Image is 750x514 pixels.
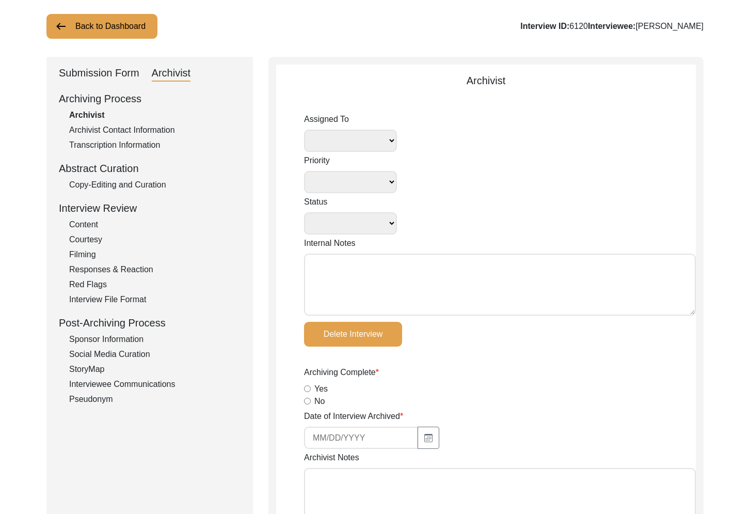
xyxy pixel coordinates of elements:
label: Priority [304,154,397,167]
div: Red Flags [69,278,241,291]
div: Filming [69,248,241,261]
div: Abstract Curation [59,161,241,176]
div: Copy-Editing and Curation [69,179,241,191]
div: Transcription Information [69,139,241,151]
label: Assigned To [304,113,397,126]
div: StoryMap [69,363,241,376]
button: Back to Dashboard [46,14,157,39]
div: Interview Review [59,200,241,216]
label: Date of Interview Archived [304,410,403,423]
div: Pseudonym [69,393,241,406]
div: Submission Form [59,65,139,82]
label: Internal Notes [304,237,356,250]
b: Interview ID: [520,22,569,30]
div: 6120 [PERSON_NAME] [520,20,704,33]
div: Archivist [69,109,241,121]
div: Courtesy [69,233,241,246]
img: arrow-left.png [55,20,67,33]
input: MM/DD/YYYY [304,427,418,449]
b: Interviewee: [588,22,635,30]
label: Yes [314,383,328,395]
div: Archivist Contact Information [69,124,241,136]
div: Social Media Curation [69,348,241,361]
div: Responses & Reaction [69,263,241,276]
div: Post-Archiving Process [59,315,241,331]
div: Archiving Process [59,91,241,106]
label: No [314,395,325,408]
label: Status [304,196,397,208]
label: Archivist Notes [304,451,359,464]
div: Interview File Format [69,293,241,306]
div: Archivist [152,65,191,82]
button: Delete Interview [304,322,402,347]
label: Archiving Complete [304,366,379,379]
div: Interviewee Communications [69,378,241,391]
div: Sponsor Information [69,333,241,346]
div: Content [69,219,241,231]
div: Archivist [276,73,696,88]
